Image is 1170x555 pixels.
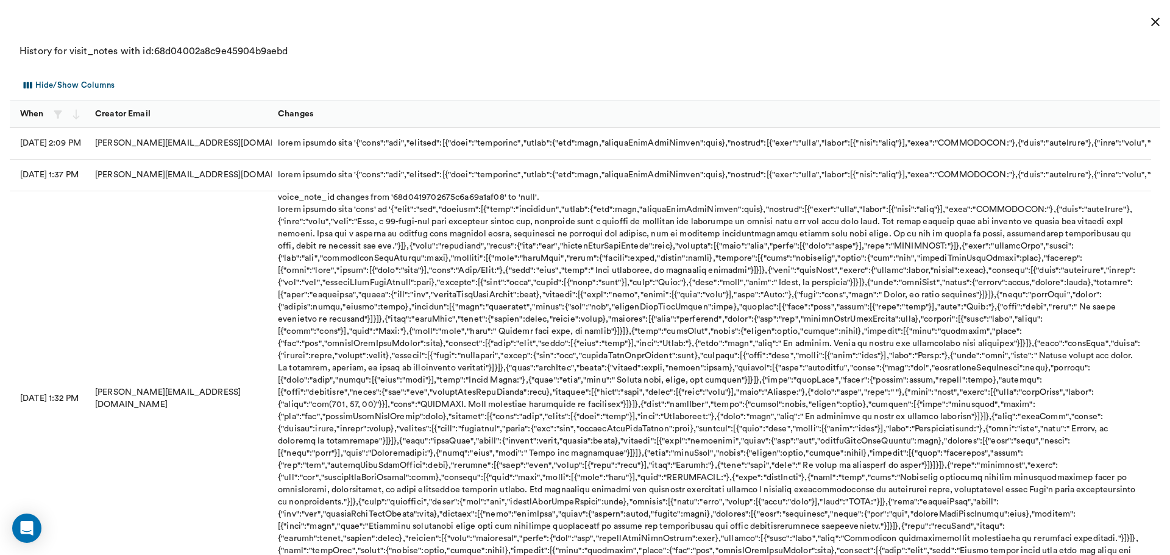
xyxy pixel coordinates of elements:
[18,76,118,95] button: Select columns
[89,128,272,160] div: [PERSON_NAME][EMAIL_ADDRESS][DOMAIN_NAME]
[89,160,272,191] div: [PERSON_NAME][EMAIL_ADDRESS][DOMAIN_NAME]
[272,101,1151,128] div: Changes
[12,514,41,543] div: Open Intercom Messenger
[278,97,313,131] div: Changes
[19,44,1150,58] div: History for visit_notes with id:68d04002a8c9e45904b9aebd
[20,392,79,405] div: 09/21/25 1:32 PM
[20,137,81,149] div: 09/21/25 2:09 PM
[278,191,1141,203] div: voice_note_id changes from '68d0419702675c6a69a1af08' to 'null'.
[1143,10,1168,34] button: close
[1121,105,1138,122] button: Sort
[20,169,79,181] div: 09/21/25 1:37 PM
[95,110,151,118] strong: Creator Email
[20,110,44,118] strong: When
